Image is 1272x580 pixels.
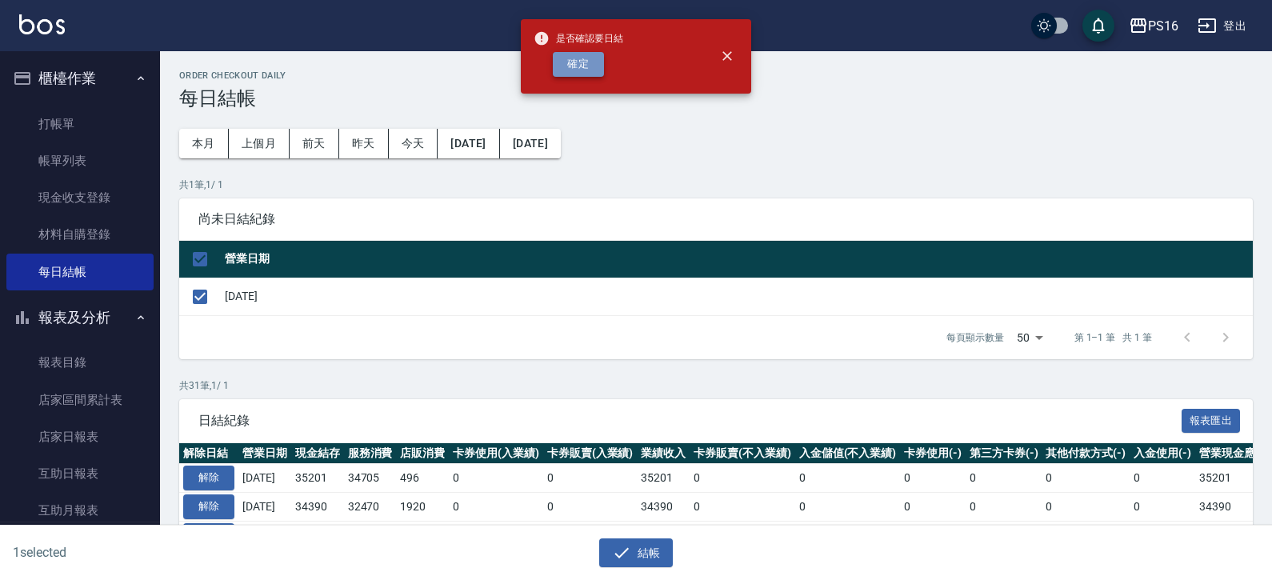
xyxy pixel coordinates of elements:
[637,443,690,464] th: 業績收入
[966,443,1042,464] th: 第三方卡券(-)
[6,254,154,290] a: 每日結帳
[396,521,449,550] td: 3399
[238,493,291,522] td: [DATE]
[290,129,339,158] button: 前天
[291,443,344,464] th: 現金結存
[221,278,1253,315] td: [DATE]
[795,443,901,464] th: 入金儲值(不入業績)
[6,179,154,216] a: 現金收支登錄
[6,344,154,381] a: 報表目錄
[238,464,291,493] td: [DATE]
[637,521,690,550] td: 13939
[6,492,154,529] a: 互助月報表
[396,464,449,493] td: 496
[543,464,638,493] td: 0
[179,178,1253,192] p: 共 1 筆, 1 / 1
[637,493,690,522] td: 34390
[1195,443,1270,464] th: 營業現金應收
[1195,464,1270,493] td: 35201
[183,494,234,519] button: 解除
[690,493,795,522] td: 0
[500,129,561,158] button: [DATE]
[1182,409,1241,434] button: 報表匯出
[637,464,690,493] td: 35201
[6,142,154,179] a: 帳單列表
[6,418,154,455] a: 店家日報表
[179,129,229,158] button: 本月
[1191,11,1253,41] button: 登出
[900,493,966,522] td: 0
[966,493,1042,522] td: 0
[795,493,901,522] td: 0
[238,443,291,464] th: 營業日期
[6,216,154,253] a: 材料自購登錄
[183,466,234,490] button: 解除
[966,521,1042,550] td: 0
[344,521,397,550] td: 10540
[1042,521,1130,550] td: 0
[553,52,604,77] button: 確定
[389,129,438,158] button: 今天
[966,464,1042,493] td: 0
[396,493,449,522] td: 1920
[344,443,397,464] th: 服務消費
[543,493,638,522] td: 0
[543,521,638,550] td: 0
[534,30,623,46] span: 是否確認要日結
[6,382,154,418] a: 店家區間累計表
[179,70,1253,81] h2: Order checkout daily
[690,443,795,464] th: 卡券販賣(不入業績)
[396,443,449,464] th: 店販消費
[179,378,1253,393] p: 共 31 筆, 1 / 1
[6,455,154,492] a: 互助日報表
[1148,16,1178,36] div: PS16
[1082,10,1114,42] button: save
[221,241,1253,278] th: 營業日期
[1195,521,1270,550] td: 13939
[183,523,234,548] button: 解除
[710,38,745,74] button: close
[449,443,543,464] th: 卡券使用(入業績)
[1195,493,1270,522] td: 34390
[900,521,966,550] td: 0
[291,464,344,493] td: 35201
[599,538,674,568] button: 結帳
[238,521,291,550] td: [DATE]
[449,493,543,522] td: 0
[1130,464,1195,493] td: 0
[795,521,901,550] td: 0
[198,211,1234,227] span: 尚未日結紀錄
[1130,521,1195,550] td: 0
[19,14,65,34] img: Logo
[6,106,154,142] a: 打帳單
[344,464,397,493] td: 34705
[179,87,1253,110] h3: 每日結帳
[13,542,315,562] h6: 1 selected
[1042,443,1130,464] th: 其他付款方式(-)
[229,129,290,158] button: 上個月
[543,443,638,464] th: 卡券販賣(入業績)
[1130,493,1195,522] td: 0
[946,330,1004,345] p: 每頁顯示數量
[291,521,344,550] td: 13939
[690,521,795,550] td: 0
[6,297,154,338] button: 報表及分析
[1042,464,1130,493] td: 0
[291,493,344,522] td: 34390
[198,413,1182,429] span: 日結紀錄
[339,129,389,158] button: 昨天
[179,443,238,464] th: 解除日結
[1010,316,1049,359] div: 50
[6,58,154,99] button: 櫃檯作業
[449,464,543,493] td: 0
[449,521,543,550] td: 0
[690,464,795,493] td: 0
[900,464,966,493] td: 0
[1122,10,1185,42] button: PS16
[438,129,499,158] button: [DATE]
[344,493,397,522] td: 32470
[900,443,966,464] th: 卡券使用(-)
[1130,443,1195,464] th: 入金使用(-)
[1042,493,1130,522] td: 0
[795,464,901,493] td: 0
